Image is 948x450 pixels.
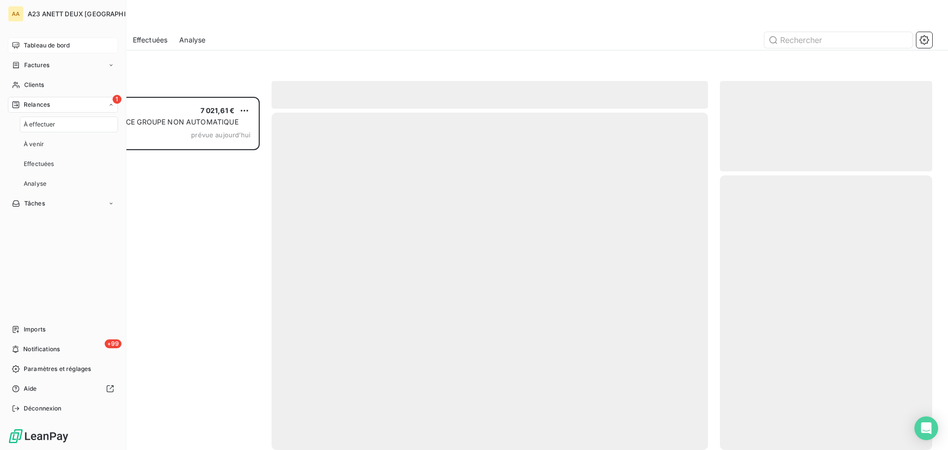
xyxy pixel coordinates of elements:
span: Factures [24,61,49,70]
span: prévue aujourd’hui [191,131,250,139]
a: Aide [8,381,118,397]
span: Analyse [179,35,205,45]
img: Logo LeanPay [8,428,69,444]
span: À effectuer [24,120,56,129]
span: Relances [24,100,50,109]
span: 1 [113,95,121,104]
span: Analyse [24,179,46,188]
span: A23 ANETT DEUX [GEOGRAPHIC_DATA] [28,10,153,18]
div: grid [47,97,260,450]
span: Aide [24,384,37,393]
input: Rechercher [764,32,912,48]
span: À venir [24,140,44,149]
span: Notifications [23,345,60,354]
span: Tableau de bord [24,41,70,50]
span: PLAN DE RELANCE GROUPE NON AUTOMATIQUE [71,118,238,126]
span: Effectuées [24,160,54,168]
span: Tâches [24,199,45,208]
span: Effectuées [133,35,168,45]
span: 7 021,61 € [200,106,235,115]
span: Clients [24,81,44,89]
span: Déconnexion [24,404,62,413]
span: Paramètres et réglages [24,365,91,373]
span: +99 [105,339,121,348]
div: Open Intercom Messenger [914,416,938,440]
div: AA [8,6,24,22]
span: Imports [24,325,45,334]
